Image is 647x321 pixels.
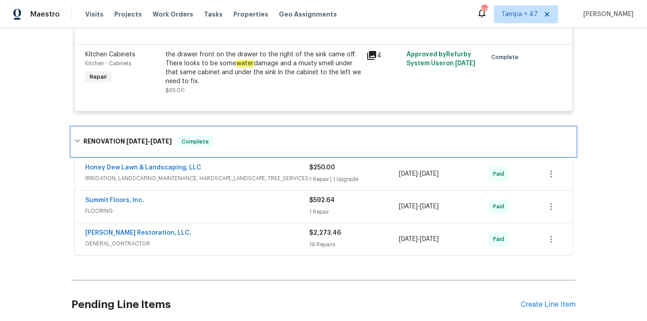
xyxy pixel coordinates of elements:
[491,53,522,62] span: Complete
[114,10,142,19] span: Projects
[85,51,135,58] span: Kitchen Cabinets
[420,236,439,242] span: [DATE]
[150,138,172,144] span: [DATE]
[481,5,487,14] div: 518
[580,10,634,19] span: [PERSON_NAME]
[126,138,172,144] span: -
[309,240,399,249] div: 19 Repairs
[85,10,104,19] span: Visits
[86,72,111,81] span: Repair
[309,197,335,203] span: $592.64
[502,10,538,19] span: Tampa + 47
[420,203,439,210] span: [DATE]
[153,10,193,19] span: Work Orders
[166,88,185,93] span: $65.00
[399,169,439,178] span: -
[399,235,439,244] span: -
[309,230,341,236] span: $2,273.46
[521,300,576,309] div: Create Line Item
[493,235,508,244] span: Paid
[309,207,399,216] div: 1 Repair
[178,137,212,146] span: Complete
[236,60,254,67] em: water
[399,203,418,210] span: [DATE]
[309,165,335,171] span: $250.00
[83,136,172,147] h6: RENOVATION
[85,165,201,171] a: Honey Dew Lawn & Landscaping, LLC
[30,10,60,19] span: Maestro
[399,171,418,177] span: [DATE]
[279,10,337,19] span: Geo Assignments
[493,169,508,178] span: Paid
[455,60,475,67] span: [DATE]
[85,61,131,66] span: Kitchen - Cabinets
[85,239,309,248] span: GENERAL_CONTRACTOR
[406,51,475,67] span: Approved by Refurby System User on
[85,230,191,236] a: [PERSON_NAME] Restoration, LLC.
[85,174,309,183] span: IRRIGATION, LANDSCAPING_MAINTENANCE, HARDSCAPE_LANDSCAPE, TREE_SERVICES
[126,138,148,144] span: [DATE]
[71,127,576,156] div: RENOVATION [DATE]-[DATE]Complete
[85,197,144,203] a: Summit Floors, Inc.
[166,50,361,86] div: the drawer front on the drawer to the right of the sink came off. There looks to be some damage a...
[399,202,439,211] span: -
[233,10,268,19] span: Properties
[420,171,439,177] span: [DATE]
[309,175,399,184] div: 1 Repair | 1 Upgrade
[85,207,309,215] span: FLOORING
[493,202,508,211] span: Paid
[204,11,223,17] span: Tasks
[399,236,418,242] span: [DATE]
[366,50,401,61] div: 4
